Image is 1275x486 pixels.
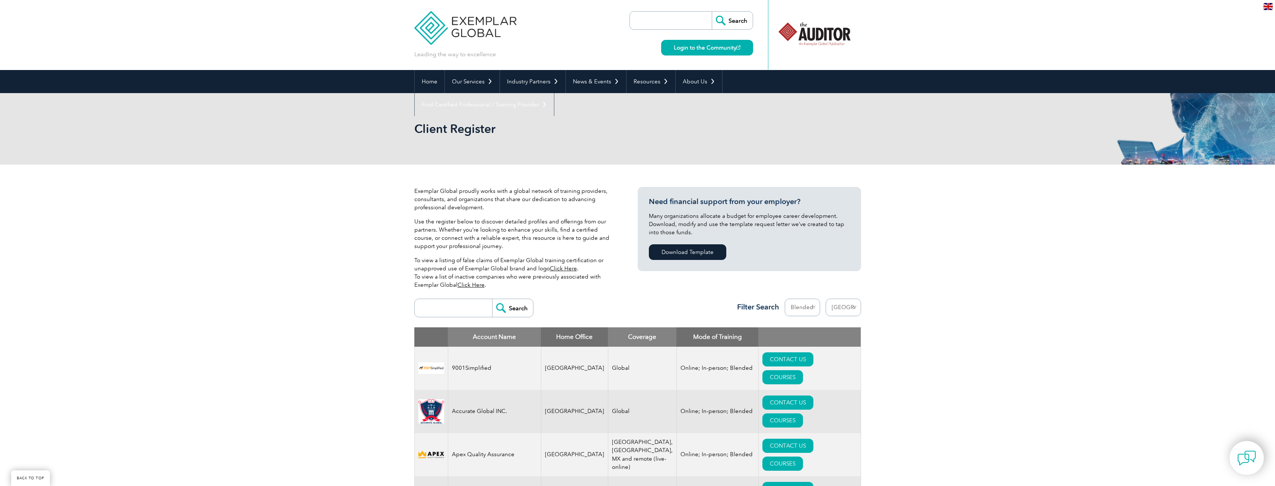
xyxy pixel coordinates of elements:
[661,40,753,55] a: Login to the Community
[676,70,722,93] a: About Us
[418,362,444,374] img: 37c9c059-616f-eb11-a812-002248153038-logo.png
[11,470,50,486] a: BACK TO TOP
[448,327,541,347] th: Account Name: activate to sort column descending
[676,433,758,476] td: Online; In-person; Blended
[550,265,577,272] a: Click Here
[1237,449,1256,467] img: contact-chat.png
[414,187,615,212] p: Exemplar Global proudly works with a global network of training providers, consultants, and organ...
[712,12,753,29] input: Search
[676,347,758,390] td: Online; In-person; Blended
[414,50,496,58] p: Leading the way to excellence
[733,302,779,312] h3: Filter Search
[1263,3,1273,10] img: en
[448,390,541,433] td: Accurate Global INC.
[541,433,608,476] td: [GEOGRAPHIC_DATA]
[649,244,726,260] a: Download Template
[649,212,850,236] p: Many organizations allocate a budget for employee career development. Download, modify and use th...
[762,352,813,366] a: CONTACT US
[762,370,803,384] a: COURSES
[458,282,485,288] a: Click Here
[608,433,676,476] td: [GEOGRAPHIC_DATA], [GEOGRAPHIC_DATA], MX and remote (live-online)
[608,327,676,347] th: Coverage: activate to sort column ascending
[414,123,727,135] h2: Client Register
[541,390,608,433] td: [GEOGRAPHIC_DATA]
[414,217,615,250] p: Use the register below to discover detailed profiles and offerings from our partners. Whether you...
[627,70,675,93] a: Resources
[758,327,861,347] th: : activate to sort column ascending
[676,327,758,347] th: Mode of Training: activate to sort column ascending
[762,439,813,453] a: CONTACT US
[541,347,608,390] td: [GEOGRAPHIC_DATA]
[762,457,803,471] a: COURSES
[762,396,813,410] a: CONTACT US
[541,327,608,347] th: Home Office: activate to sort column ascending
[566,70,626,93] a: News & Events
[736,45,740,50] img: open_square.png
[649,197,850,206] h3: Need financial support from your employer?
[418,399,444,424] img: a034a1f6-3919-f011-998a-0022489685a1-logo.png
[415,93,554,116] a: Find Certified Professional / Training Provider
[676,390,758,433] td: Online; In-person; Blended
[608,390,676,433] td: Global
[448,433,541,476] td: Apex Quality Assurance
[608,347,676,390] td: Global
[492,299,533,317] input: Search
[762,413,803,428] a: COURSES
[415,70,444,93] a: Home
[445,70,500,93] a: Our Services
[418,450,444,459] img: cdfe6d45-392f-f011-8c4d-000d3ad1ee32-logo.png
[500,70,565,93] a: Industry Partners
[448,347,541,390] td: 9001Simplified
[414,256,615,289] p: To view a listing of false claims of Exemplar Global training certification or unapproved use of ...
